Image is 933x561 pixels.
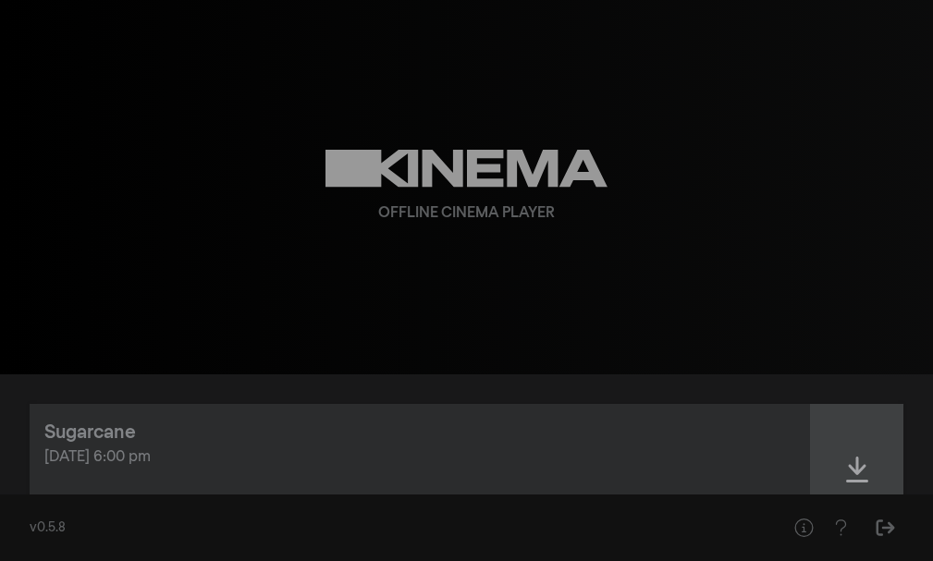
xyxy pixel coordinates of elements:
[44,446,795,469] div: [DATE] 6:00 pm
[866,509,903,546] button: Sign Out
[44,419,136,446] div: Sugarcane
[30,518,748,538] div: v0.5.8
[378,202,555,225] div: Offline Cinema Player
[785,509,822,546] button: Help
[822,509,859,546] button: Help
